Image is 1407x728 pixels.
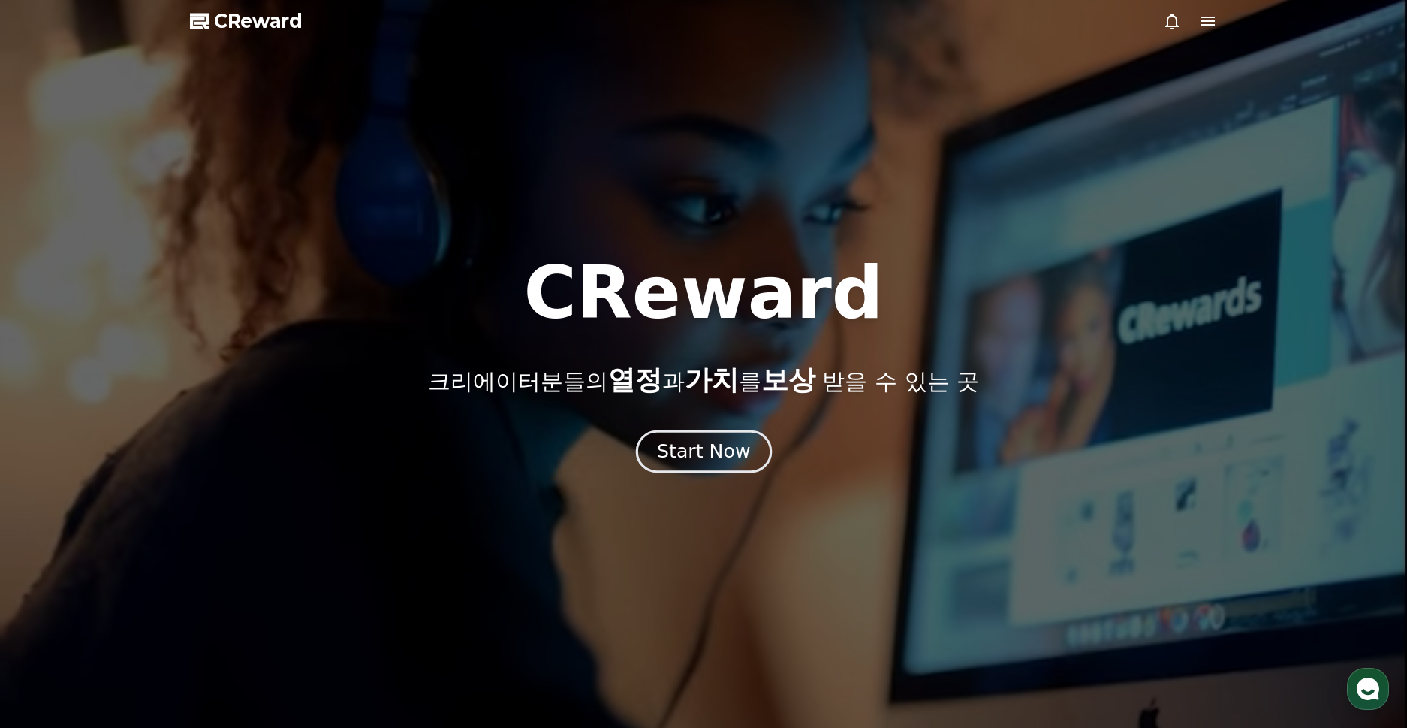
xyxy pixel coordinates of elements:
[190,9,303,33] a: CReward
[232,499,250,511] span: 설정
[657,439,750,464] div: Start Now
[639,446,769,461] a: Start Now
[685,364,739,395] span: 가치
[214,9,303,33] span: CReward
[761,364,815,395] span: 보상
[194,476,288,514] a: 설정
[608,364,662,395] span: 열정
[137,500,155,512] span: 대화
[428,365,979,395] p: 크리에이터분들의 과 를 받을 수 있는 곳
[635,430,771,473] button: Start Now
[5,476,99,514] a: 홈
[99,476,194,514] a: 대화
[523,257,883,329] h1: CReward
[47,499,56,511] span: 홈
